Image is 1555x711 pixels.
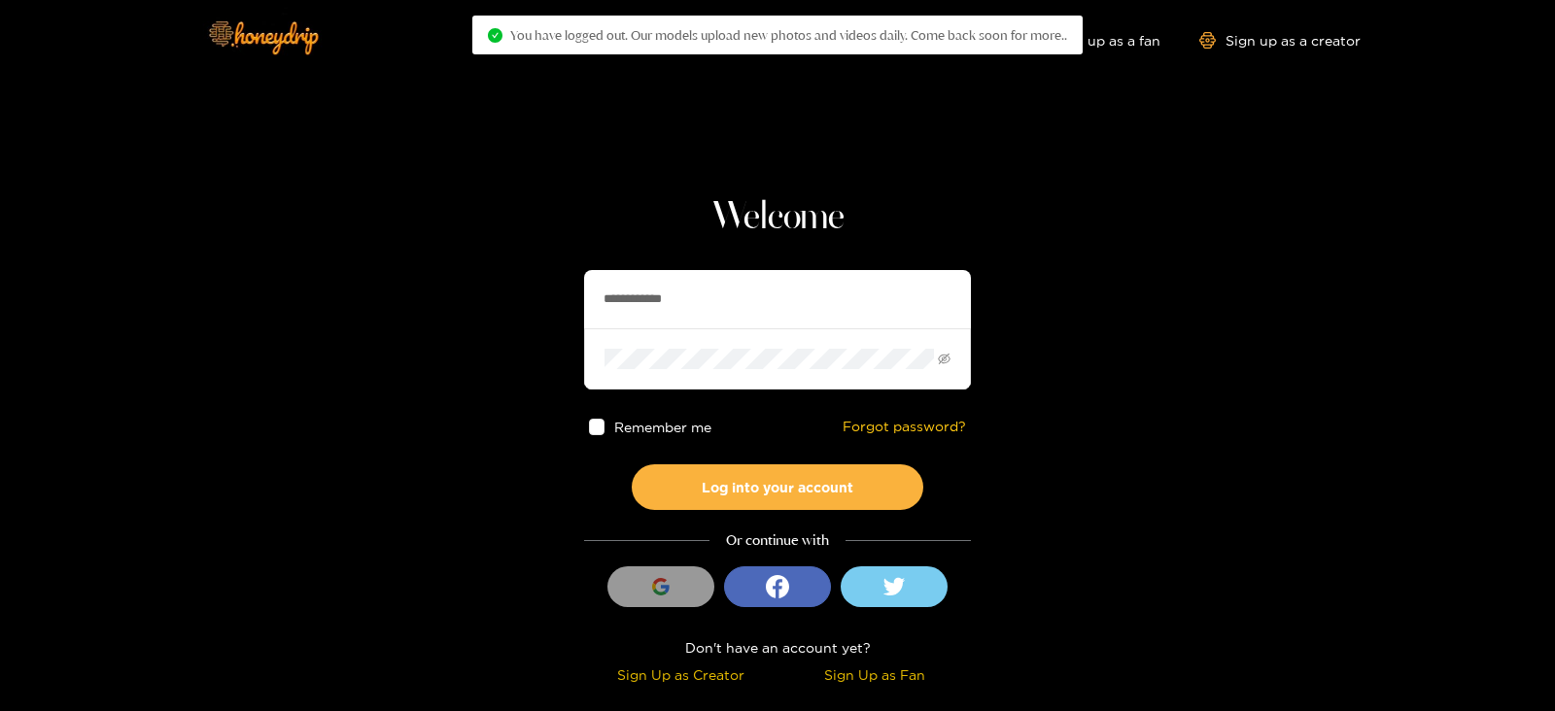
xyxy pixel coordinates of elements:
a: Sign up as a creator [1199,32,1361,49]
button: Log into your account [632,464,923,510]
span: Remember me [615,420,712,434]
span: You have logged out. Our models upload new photos and videos daily. Come back soon for more.. [510,27,1067,43]
span: eye-invisible [938,353,950,365]
div: Sign Up as Creator [589,663,773,686]
span: check-circle [488,28,502,43]
div: Or continue with [584,529,971,552]
div: Sign Up as Fan [782,663,966,686]
div: Don't have an account yet? [584,636,971,659]
h1: Welcome [584,194,971,241]
a: Sign up as a fan [1027,32,1160,49]
a: Forgot password? [843,419,966,435]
